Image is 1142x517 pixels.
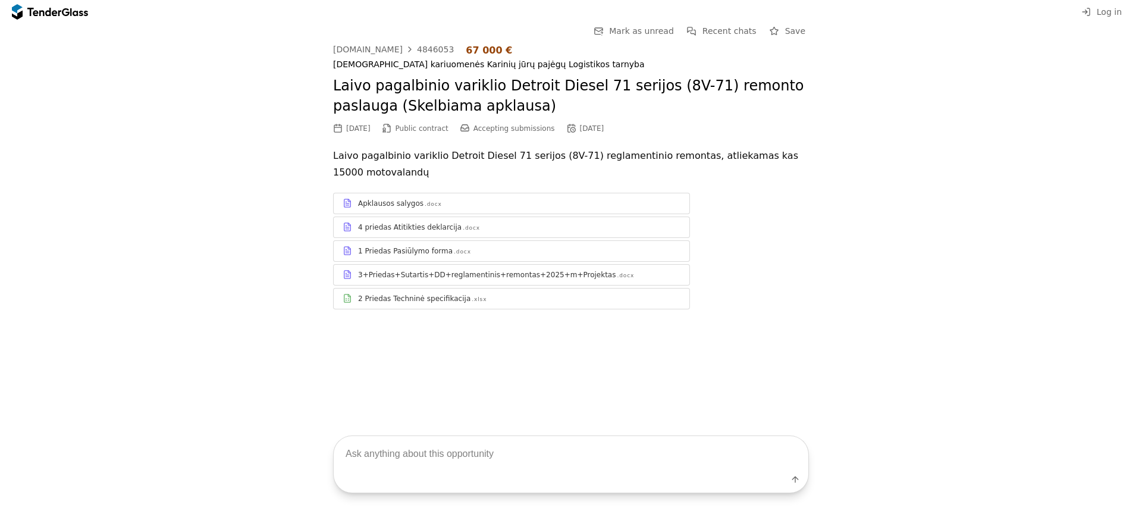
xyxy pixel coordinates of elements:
[346,124,371,133] div: [DATE]
[358,294,470,303] div: 2 Priedas Techninė specifikacija
[417,45,454,54] div: 4846053
[580,124,604,133] div: [DATE]
[358,246,453,256] div: 1 Priedas Pasiūlymo forma
[702,26,757,36] span: Recent chats
[472,296,487,303] div: .xlsx
[333,45,403,54] div: [DOMAIN_NAME]
[454,248,471,256] div: .docx
[463,224,480,232] div: .docx
[609,26,674,36] span: Mark as unread
[333,264,690,286] a: 3+Priedas+Sutartis+DD+reglamentinis+remontas+2025+m+Projektas.docx
[425,200,442,208] div: .docx
[358,270,616,280] div: 3+Priedas+Sutartis+DD+reglamentinis+remontas+2025+m+Projektas
[683,24,760,39] button: Recent chats
[590,24,677,39] button: Mark as unread
[333,148,809,181] p: Laivo pagalbinio variklio Detroit Diesel 71 serijos (8V-71) reglamentinio remontas, atliekamas ka...
[766,24,809,39] button: Save
[617,272,634,280] div: .docx
[396,124,448,133] span: Public contract
[333,45,454,54] a: [DOMAIN_NAME]4846053
[785,26,805,36] span: Save
[466,45,512,56] div: 67 000 €
[333,240,690,262] a: 1 Priedas Pasiūlymo forma.docx
[358,199,423,208] div: Apklausos salygos
[333,193,690,214] a: Apklausos salygos.docx
[333,217,690,238] a: 4 priedas Atitikties deklarcija.docx
[1097,7,1122,17] span: Log in
[473,124,555,133] span: Accepting submissions
[1078,5,1125,20] button: Log in
[358,223,462,232] div: 4 priedas Atitikties deklarcija
[333,76,809,116] h2: Laivo pagalbinio variklio Detroit Diesel 71 serijos (8V-71) remonto paslauga (Skelbiama apklausa)
[333,59,809,70] div: [DEMOGRAPHIC_DATA] kariuomenės Karinių jūrų pajėgų Logistikos tarnyba
[333,288,690,309] a: 2 Priedas Techninė specifikacija.xlsx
